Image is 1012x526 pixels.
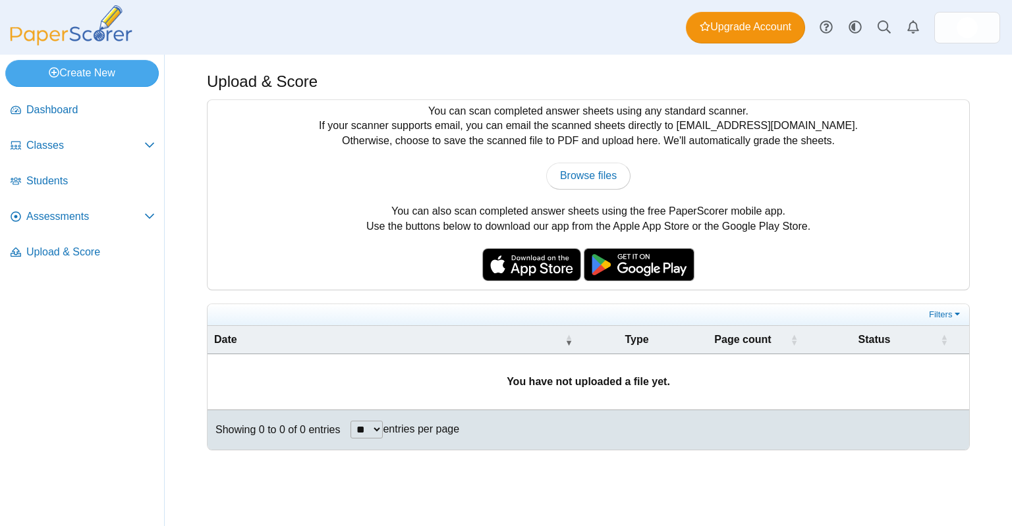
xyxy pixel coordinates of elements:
img: google-play-badge.png [584,248,694,281]
a: Upload & Score [5,237,160,269]
span: Classes [26,138,144,153]
span: Владислав Олійник [957,17,978,38]
span: Page count [714,334,771,345]
a: PaperScorer [5,36,137,47]
span: Type [625,334,648,345]
a: Students [5,166,160,197]
a: Create New [5,60,159,86]
span: Upload & Score [26,245,155,259]
img: ps.2RuRFRxkUmNWjS2V [957,17,978,38]
a: Classes [5,130,160,162]
span: Date : Activate to remove sorting [565,326,573,354]
a: ps.2RuRFRxkUmNWjS2V [934,12,1000,43]
span: Status [858,334,891,345]
span: Upgrade Account [700,20,791,34]
b: You have not uploaded a file yet. [507,376,670,387]
a: Upgrade Account [686,12,805,43]
h1: Upload & Score [207,70,318,93]
a: Dashboard [5,95,160,126]
span: Date [214,334,237,345]
div: You can scan completed answer sheets using any standard scanner. If your scanner supports email, ... [208,100,969,290]
span: Status : Activate to sort [940,326,948,354]
a: Filters [926,308,966,321]
a: Alerts [899,13,928,42]
label: entries per page [383,423,459,434]
span: Students [26,174,155,188]
div: Showing 0 to 0 of 0 entries [208,410,340,450]
img: PaperScorer [5,5,137,45]
span: Page count : Activate to sort [790,326,798,354]
span: Assessments [26,209,144,224]
a: Browse files [546,163,631,189]
a: Assessments [5,201,160,233]
span: Browse files [560,170,617,181]
img: apple-store-badge.svg [482,248,581,281]
span: Dashboard [26,103,155,117]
